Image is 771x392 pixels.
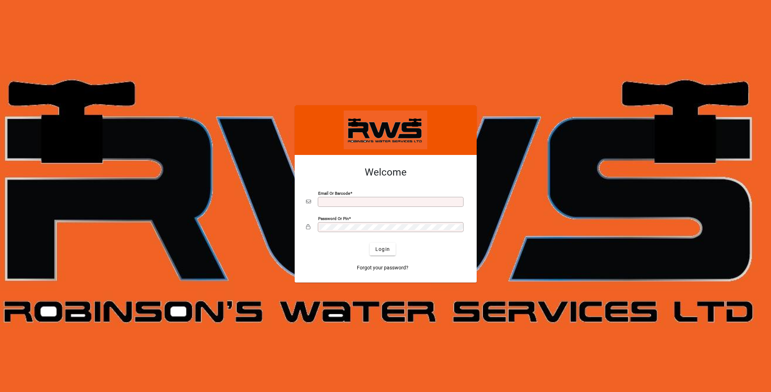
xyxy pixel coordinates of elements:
button: Login [370,243,396,256]
a: Forgot your password? [354,261,411,274]
span: Forgot your password? [357,264,408,272]
mat-label: Password or Pin [318,216,349,221]
mat-label: Email or Barcode [318,191,350,196]
h2: Welcome [306,166,465,178]
span: Login [375,246,390,253]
